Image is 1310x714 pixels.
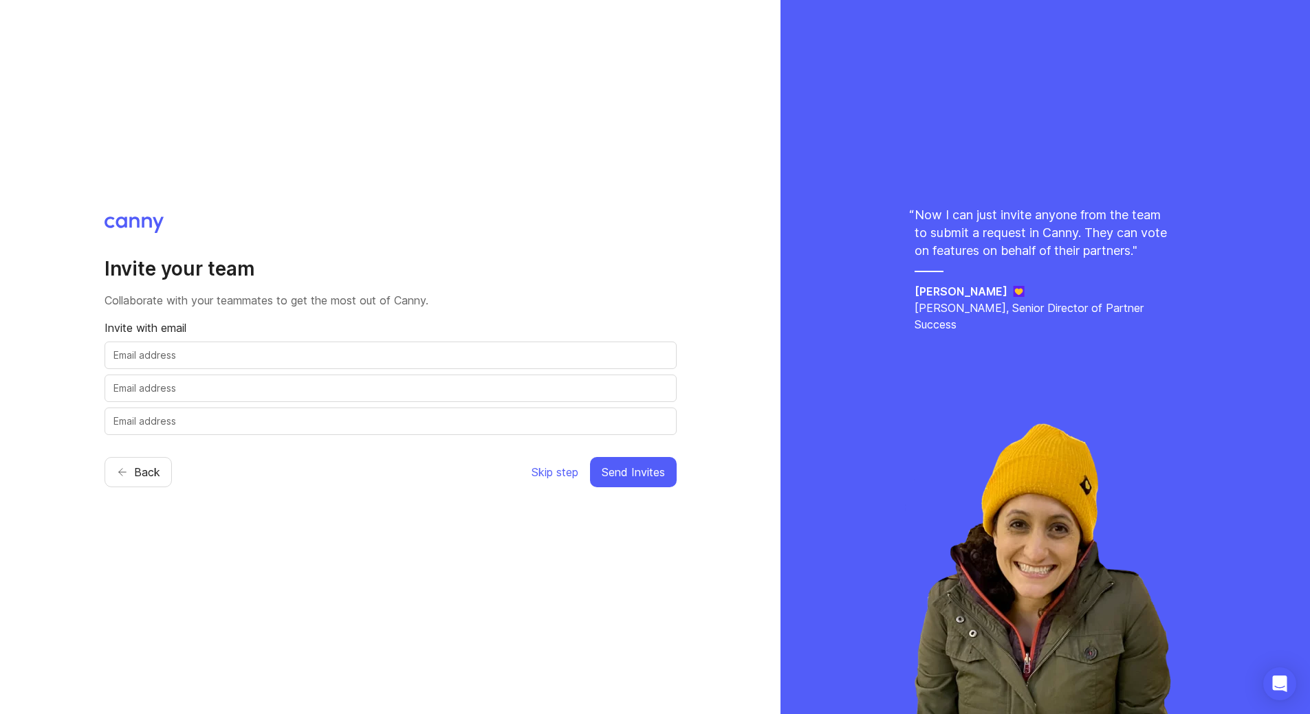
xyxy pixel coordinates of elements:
img: Jane logo [1013,286,1025,297]
p: Now I can just invite anyone from the team to submit a request in Canny. They can vote on feature... [915,206,1176,260]
img: Canny logo [105,216,164,233]
h5: [PERSON_NAME] [915,283,1007,300]
button: Back [105,457,172,487]
span: Back [134,464,160,480]
input: Email address [113,381,668,396]
span: Skip step [532,464,578,480]
div: Open Intercom Messenger [1263,667,1296,700]
p: Invite with email [105,320,677,336]
p: Collaborate with your teammates to get the most out of Canny. [105,292,677,309]
button: Skip step [531,457,579,487]
span: Send Invites [602,464,665,480]
button: Send Invites [590,457,677,487]
p: [PERSON_NAME], Senior Director of Partner Success [915,300,1176,333]
input: Email address [113,414,668,429]
img: rachel-ec36006e32d921eccbc7237da87631ad.webp [905,412,1186,714]
input: Email address [113,348,668,363]
h2: Invite your team [105,256,677,281]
